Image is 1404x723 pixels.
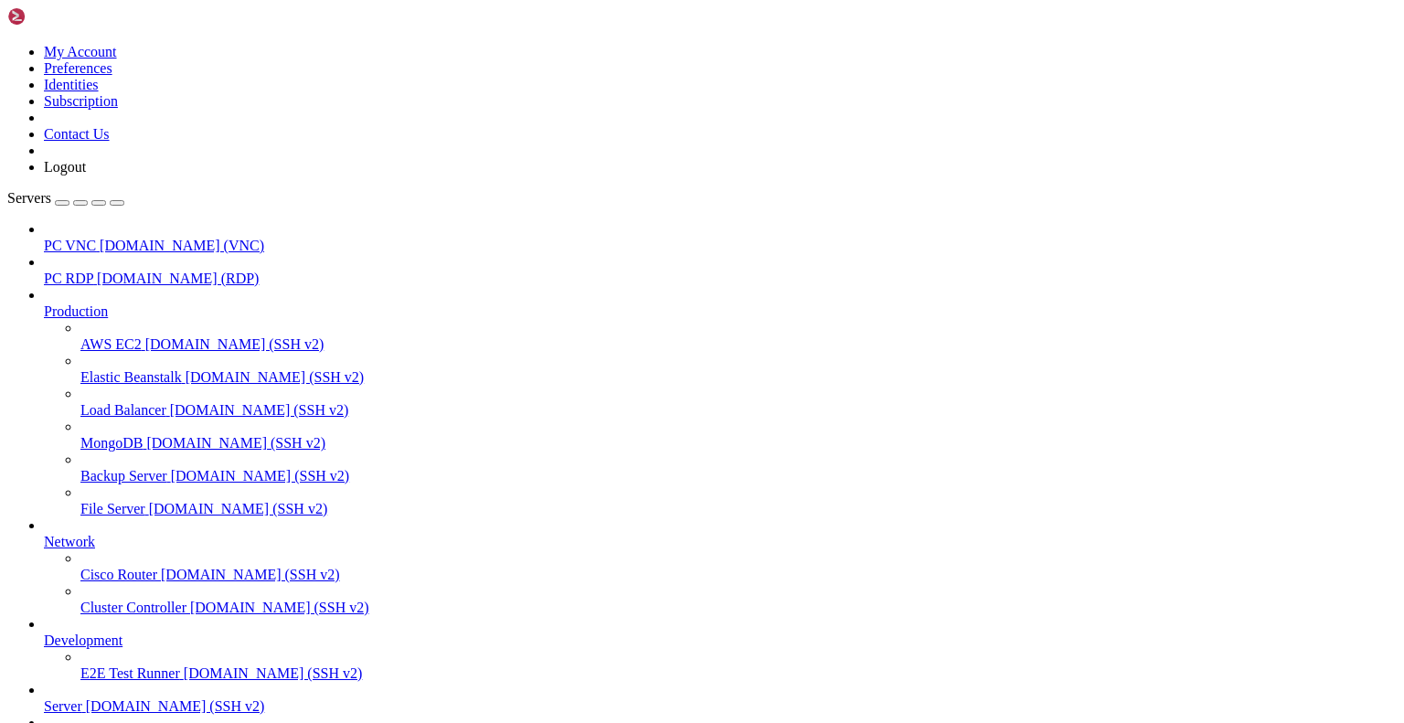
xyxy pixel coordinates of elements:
a: Server [DOMAIN_NAME] (SSH v2) [44,698,1397,715]
a: AWS EC2 [DOMAIN_NAME] (SSH v2) [80,336,1397,353]
span: Elastic Beanstalk [80,369,182,385]
span: [DOMAIN_NAME] (SSH v2) [184,665,363,681]
a: Servers [7,190,124,206]
a: E2E Test Runner [DOMAIN_NAME] (SSH v2) [80,665,1397,682]
span: [DOMAIN_NAME] (SSH v2) [190,600,369,615]
span: [DOMAIN_NAME] (SSH v2) [86,698,265,714]
span: MongoDB [80,435,143,451]
span: File Server [80,501,145,516]
li: Elastic Beanstalk [DOMAIN_NAME] (SSH v2) [80,353,1397,386]
img: Shellngn [7,7,112,26]
a: PC VNC [DOMAIN_NAME] (VNC) [44,238,1397,254]
span: [DOMAIN_NAME] (SSH v2) [145,336,324,352]
a: Production [44,303,1397,320]
li: Development [44,616,1397,682]
span: [DOMAIN_NAME] (SSH v2) [170,402,349,418]
span: PC VNC [44,238,96,253]
span: [DOMAIN_NAME] (SSH v2) [186,369,365,385]
a: Load Balancer [DOMAIN_NAME] (SSH v2) [80,402,1397,419]
a: Subscription [44,93,118,109]
span: [DOMAIN_NAME] (SSH v2) [149,501,328,516]
a: MongoDB [DOMAIN_NAME] (SSH v2) [80,435,1397,452]
li: PC RDP [DOMAIN_NAME] (RDP) [44,254,1397,287]
span: Server [44,698,82,714]
li: Backup Server [DOMAIN_NAME] (SSH v2) [80,452,1397,484]
a: Identities [44,77,99,92]
span: PC RDP [44,271,93,286]
a: Network [44,534,1397,550]
span: Development [44,633,122,648]
span: [DOMAIN_NAME] (RDP) [97,271,259,286]
a: Contact Us [44,126,110,142]
a: Elastic Beanstalk [DOMAIN_NAME] (SSH v2) [80,369,1397,386]
a: Development [44,633,1397,649]
li: Load Balancer [DOMAIN_NAME] (SSH v2) [80,386,1397,419]
li: Cluster Controller [DOMAIN_NAME] (SSH v2) [80,583,1397,616]
li: Production [44,287,1397,517]
a: My Account [44,44,117,59]
li: File Server [DOMAIN_NAME] (SSH v2) [80,484,1397,517]
a: Logout [44,159,86,175]
span: Backup Server [80,468,167,484]
a: Cluster Controller [DOMAIN_NAME] (SSH v2) [80,600,1397,616]
li: PC VNC [DOMAIN_NAME] (VNC) [44,221,1397,254]
a: File Server [DOMAIN_NAME] (SSH v2) [80,501,1397,517]
li: Network [44,517,1397,616]
a: Backup Server [DOMAIN_NAME] (SSH v2) [80,468,1397,484]
a: PC RDP [DOMAIN_NAME] (RDP) [44,271,1397,287]
a: Preferences [44,60,112,76]
li: MongoDB [DOMAIN_NAME] (SSH v2) [80,419,1397,452]
li: Server [DOMAIN_NAME] (SSH v2) [44,682,1397,715]
span: E2E Test Runner [80,665,180,681]
span: Servers [7,190,51,206]
span: Production [44,303,108,319]
li: E2E Test Runner [DOMAIN_NAME] (SSH v2) [80,649,1397,682]
span: [DOMAIN_NAME] (VNC) [100,238,264,253]
a: Cisco Router [DOMAIN_NAME] (SSH v2) [80,567,1397,583]
span: [DOMAIN_NAME] (SSH v2) [171,468,350,484]
span: Network [44,534,95,549]
span: Load Balancer [80,402,166,418]
li: Cisco Router [DOMAIN_NAME] (SSH v2) [80,550,1397,583]
li: AWS EC2 [DOMAIN_NAME] (SSH v2) [80,320,1397,353]
span: AWS EC2 [80,336,142,352]
span: [DOMAIN_NAME] (SSH v2) [161,567,340,582]
span: [DOMAIN_NAME] (SSH v2) [146,435,325,451]
span: Cisco Router [80,567,157,582]
span: Cluster Controller [80,600,186,615]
